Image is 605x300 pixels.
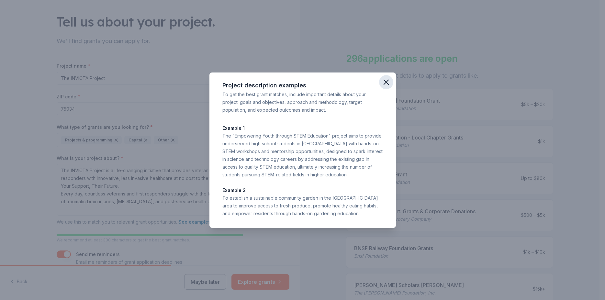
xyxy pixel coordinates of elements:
div: To get the best grant matches, include important details about your project: goals and objectives... [222,91,383,114]
div: The "Empowering Youth through STEM Education" project aims to provide underserved high school stu... [222,132,383,179]
div: To establish a sustainable community garden in the [GEOGRAPHIC_DATA] area to improve access to fr... [222,194,383,217]
div: Project description examples [222,80,383,91]
p: Example 1 [222,124,383,132]
p: Example 2 [222,186,383,194]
